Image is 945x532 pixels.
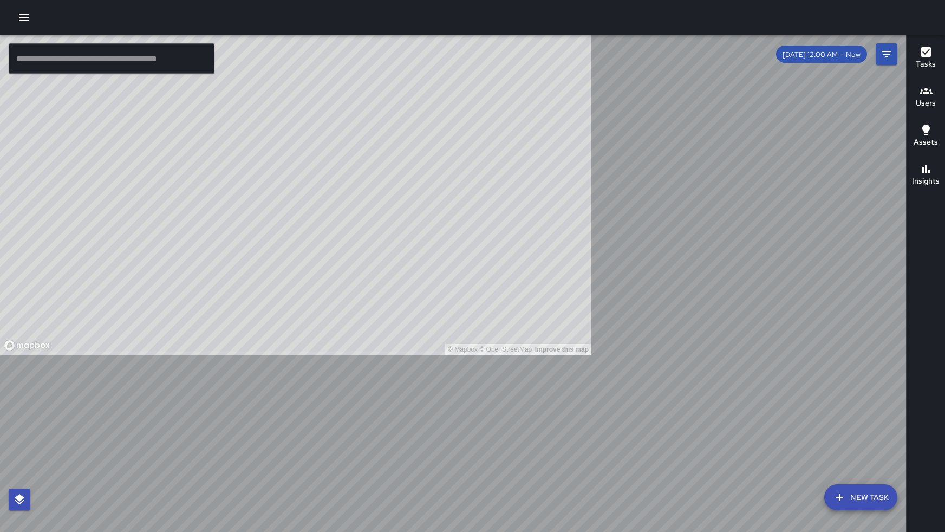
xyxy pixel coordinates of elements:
button: Tasks [907,39,945,78]
h6: Users [916,98,936,109]
h6: Assets [914,137,938,148]
h6: Tasks [916,59,936,70]
span: [DATE] 12:00 AM — Now [776,50,867,59]
button: Assets [907,117,945,156]
button: Filters [876,43,897,65]
h6: Insights [912,176,940,187]
button: Users [907,78,945,117]
button: New Task [824,484,897,510]
button: Insights [907,156,945,195]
